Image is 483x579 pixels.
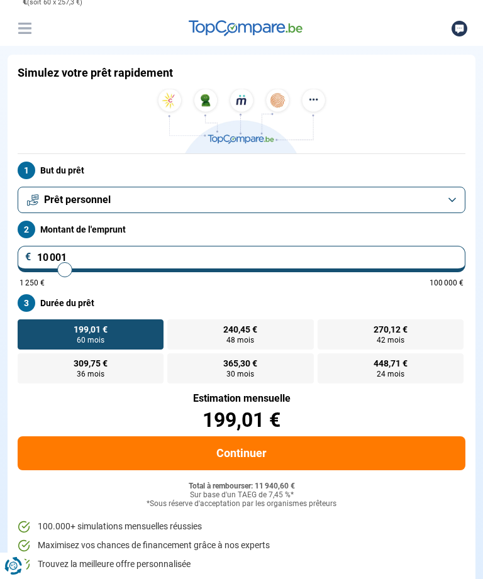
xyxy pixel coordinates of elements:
div: 199,01 € [18,410,465,430]
span: 1 250 € [19,279,45,287]
span: 240,45 € [223,325,257,334]
img: TopCompare.be [153,89,330,153]
span: 199,01 € [74,325,108,334]
span: 270,12 € [374,325,408,334]
span: 60 mois [77,336,104,344]
span: 24 mois [377,370,404,378]
button: Prêt personnel [18,187,465,213]
span: 48 mois [226,336,254,344]
span: 309,75 € [74,359,108,368]
span: € [25,252,31,262]
button: Menu [15,19,34,38]
span: 365,30 € [223,359,257,368]
label: Montant de l'emprunt [18,221,465,238]
div: Estimation mensuelle [18,394,465,404]
span: 100 000 € [430,279,464,287]
label: But du prêt [18,162,465,179]
li: 100.000+ simulations mensuelles réussies [18,521,465,533]
li: Trouvez la meilleure offre personnalisée [18,558,465,571]
h1: Simulez votre prêt rapidement [18,66,173,80]
img: TopCompare [189,20,303,36]
span: 448,71 € [374,359,408,368]
label: Durée du prêt [18,294,465,312]
span: 30 mois [226,370,254,378]
div: *Sous réserve d'acceptation par les organismes prêteurs [18,500,465,509]
div: Total à rembourser: 11 940,60 € [18,482,465,491]
li: Maximisez vos chances de financement grâce à nos experts [18,539,465,552]
span: 36 mois [77,370,104,378]
span: 42 mois [377,336,404,344]
span: Prêt personnel [44,193,111,207]
button: Continuer [18,436,465,470]
div: Sur base d'un TAEG de 7,45 %* [18,491,465,500]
